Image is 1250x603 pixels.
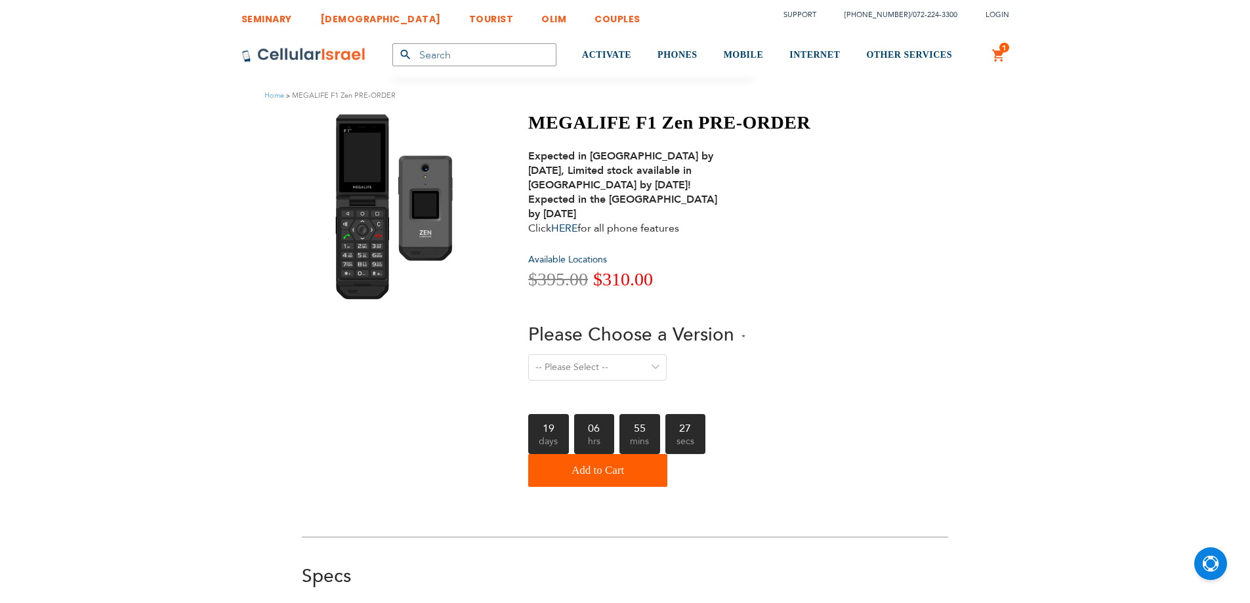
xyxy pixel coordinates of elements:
[724,31,764,80] a: MOBILE
[866,50,952,60] span: OTHER SERVICES
[866,31,952,80] a: OTHER SERVICES
[528,112,810,134] h1: MEGALIFE F1 Zen PRE-ORDER
[528,322,734,347] span: Please Choose a Version
[241,47,366,63] img: Cellular Israel Logo
[320,3,441,28] a: [DEMOGRAPHIC_DATA]
[594,3,640,28] a: COUPLES
[789,50,840,60] span: INTERNET
[665,414,706,434] b: 27
[724,50,764,60] span: MOBILE
[991,48,1006,64] a: 1
[619,434,660,454] span: mins
[986,10,1009,20] span: Login
[325,112,469,302] img: MEGALIFE F1 Zen PRE-ORDER
[302,564,351,589] a: Specs
[572,457,624,484] span: Add to Cart
[528,454,667,487] button: Add to Cart
[582,50,631,60] span: ACTIVATE
[469,3,514,28] a: TOURIST
[528,149,717,221] strong: Expected in [GEOGRAPHIC_DATA] by [DATE], Limited stock available in [GEOGRAPHIC_DATA] by [DATE]! ...
[844,10,910,20] a: [PHONE_NUMBER]
[665,434,706,454] span: secs
[657,31,698,80] a: PHONES
[241,3,292,28] a: SEMINARY
[593,269,653,289] span: $310.00
[783,10,816,20] a: Support
[541,3,566,28] a: OLIM
[574,414,615,434] b: 06
[657,50,698,60] span: PHONES
[528,434,569,454] span: days
[528,253,607,266] a: Available Locations
[619,414,660,434] b: 55
[574,434,615,454] span: hrs
[913,10,957,20] a: 072-224-3300
[1002,43,1007,53] span: 1
[284,89,396,102] li: MEGALIFE F1 Zen PRE-ORDER
[528,269,588,289] span: $395.00
[551,221,577,236] a: HERE
[789,31,840,80] a: INTERNET
[392,43,556,66] input: Search
[528,414,569,434] b: 19
[264,91,284,100] a: Home
[831,5,957,24] li: /
[582,31,631,80] a: ACTIVATE
[528,149,732,236] div: Click for all phone features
